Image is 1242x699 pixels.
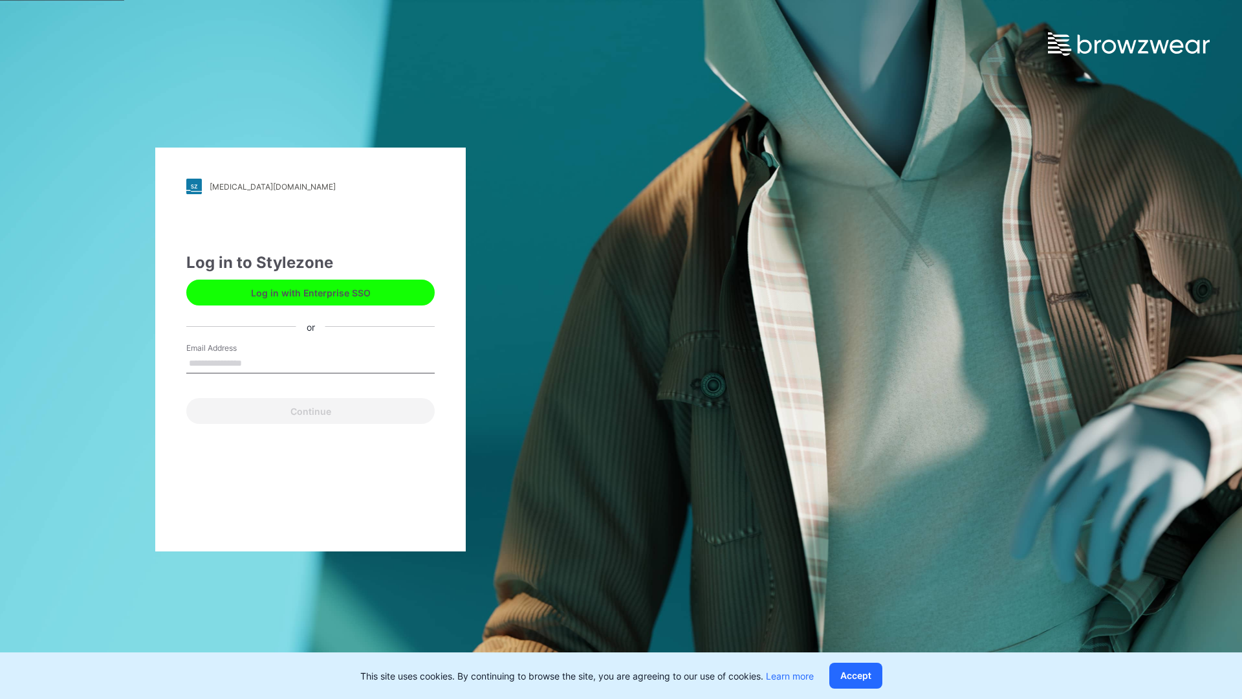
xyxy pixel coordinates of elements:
[186,179,202,194] img: stylezone-logo.562084cfcfab977791bfbf7441f1a819.svg
[186,179,435,194] a: [MEDICAL_DATA][DOMAIN_NAME]
[210,182,336,192] div: [MEDICAL_DATA][DOMAIN_NAME]
[186,280,435,305] button: Log in with Enterprise SSO
[360,669,814,683] p: This site uses cookies. By continuing to browse the site, you are agreeing to our use of cookies.
[829,663,882,689] button: Accept
[296,320,325,333] div: or
[186,251,435,274] div: Log in to Stylezone
[1048,32,1210,56] img: browzwear-logo.e42bd6dac1945053ebaf764b6aa21510.svg
[186,342,277,354] label: Email Address
[766,671,814,682] a: Learn more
